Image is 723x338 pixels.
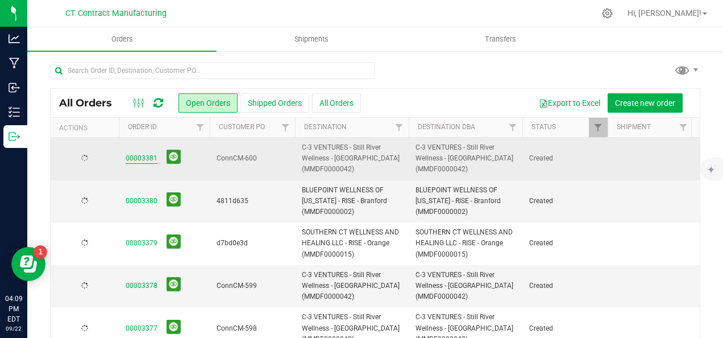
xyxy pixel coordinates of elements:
[504,118,522,137] a: Filter
[608,93,683,113] button: Create new order
[217,281,288,291] span: ConnCM-599
[9,82,20,93] inline-svg: Inbound
[531,93,608,113] button: Export to Excel
[529,238,601,249] span: Created
[126,153,157,164] a: 00003381
[531,123,556,131] a: Status
[217,27,406,51] a: Shipments
[219,123,265,131] a: Customer PO
[390,118,409,137] a: Filter
[191,118,210,137] a: Filter
[312,93,361,113] button: All Orders
[240,93,309,113] button: Shipped Orders
[65,9,167,18] span: CT Contract Manufacturing
[302,270,402,303] span: C-3 VENTURES - Still River Wellness - [GEOGRAPHIC_DATA] (MMDF0000042)
[617,123,651,131] a: Shipment
[50,62,375,79] input: Search Order ID, Destination, Customer PO...
[126,281,157,291] a: 00003378
[126,196,157,207] a: 00003380
[469,34,531,44] span: Transfers
[302,185,402,218] span: BLUEPOINT WELLNESS OF [US_STATE] - RISE - Branford (MMDF0000002)
[628,9,701,18] span: Hi, [PERSON_NAME]!
[418,123,475,131] a: Destination DBA
[615,98,675,108] span: Create new order
[9,57,20,69] inline-svg: Manufacturing
[34,245,47,259] iframe: Resource center unread badge
[529,281,601,291] span: Created
[126,323,157,334] a: 00003377
[217,196,288,207] span: 4811d635
[128,123,157,131] a: Order ID
[9,106,20,118] inline-svg: Inventory
[5,294,22,324] p: 04:09 PM EDT
[304,123,347,131] a: Destination
[600,8,614,19] div: Manage settings
[415,270,516,303] span: C-3 VENTURES - Still River Wellness - [GEOGRAPHIC_DATA] (MMDF0000042)
[529,323,601,334] span: Created
[217,323,288,334] span: ConnCM-598
[415,142,516,175] span: C-3 VENTURES - Still River Wellness - [GEOGRAPHIC_DATA] (MMDF0000042)
[217,153,288,164] span: ConnCM-600
[529,153,601,164] span: Created
[9,131,20,142] inline-svg: Outbound
[59,97,123,109] span: All Orders
[59,124,114,132] div: Actions
[589,118,608,137] a: Filter
[302,142,402,175] span: C-3 VENTURES - Still River Wellness - [GEOGRAPHIC_DATA] (MMDF0000042)
[11,247,45,281] iframe: Resource center
[529,196,601,207] span: Created
[406,27,595,51] a: Transfers
[9,33,20,44] inline-svg: Analytics
[415,227,516,260] span: SOUTHERN CT WELLNESS AND HEALING LLC - RISE - Orange (MMDF0000015)
[96,34,148,44] span: Orders
[279,34,344,44] span: Shipments
[302,227,402,260] span: SOUTHERN CT WELLNESS AND HEALING LLC - RISE - Orange (MMDF0000015)
[674,118,693,137] a: Filter
[415,185,516,218] span: BLUEPOINT WELLNESS OF [US_STATE] - RISE - Branford (MMDF0000002)
[126,238,157,249] a: 00003379
[217,238,288,249] span: d7bd0e3d
[276,118,295,137] a: Filter
[27,27,217,51] a: Orders
[178,93,238,113] button: Open Orders
[5,324,22,333] p: 09/22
